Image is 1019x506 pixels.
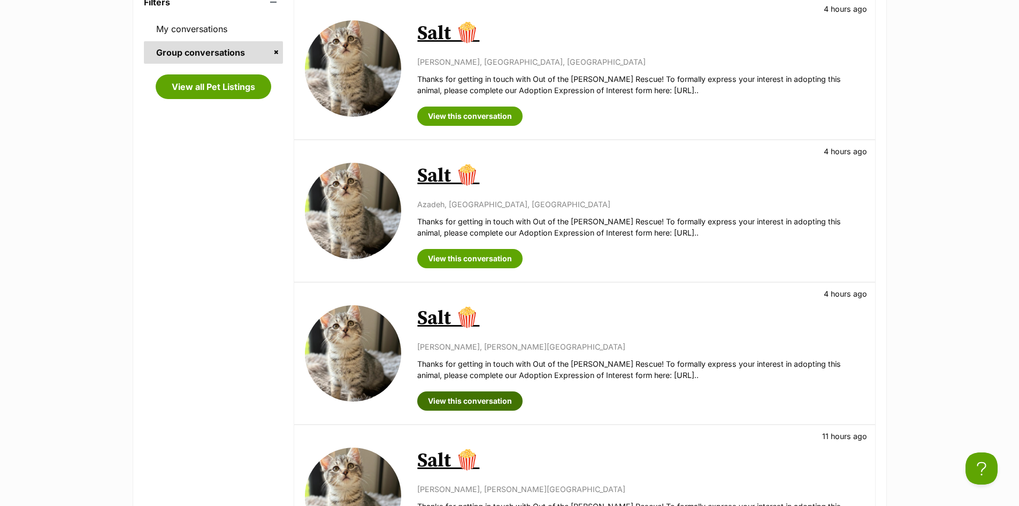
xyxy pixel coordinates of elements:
[144,18,284,40] a: My conversations
[417,164,479,188] a: Salt 🍿
[417,449,479,473] a: Salt 🍿
[417,249,523,268] a: View this conversation
[417,56,864,67] p: [PERSON_NAME], [GEOGRAPHIC_DATA], [GEOGRAPHIC_DATA]
[417,341,864,352] p: [PERSON_NAME], [PERSON_NAME][GEOGRAPHIC_DATA]
[417,107,523,126] a: View this conversation
[305,305,401,402] img: Salt 🍿
[824,288,867,299] p: 4 hours ago
[417,216,864,239] p: Thanks for getting in touch with Out of the [PERSON_NAME] Rescue! To formally express your intere...
[305,163,401,259] img: Salt 🍿
[417,199,864,210] p: Azadeh, [GEOGRAPHIC_DATA], [GEOGRAPHIC_DATA]
[417,391,523,411] a: View this conversation
[824,3,867,14] p: 4 hours ago
[305,20,401,117] img: Salt 🍿
[824,146,867,157] p: 4 hours ago
[417,358,864,381] p: Thanks for getting in touch with Out of the [PERSON_NAME] Rescue! To formally express your intere...
[156,74,271,99] a: View all Pet Listings
[966,452,998,485] iframe: Help Scout Beacon - Open
[144,41,284,64] a: Group conversations
[417,21,479,46] a: Salt 🍿
[822,431,867,442] p: 11 hours ago
[417,484,864,495] p: [PERSON_NAME], [PERSON_NAME][GEOGRAPHIC_DATA]
[417,306,479,330] a: Salt 🍿
[417,73,864,96] p: Thanks for getting in touch with Out of the [PERSON_NAME] Rescue! To formally express your intere...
